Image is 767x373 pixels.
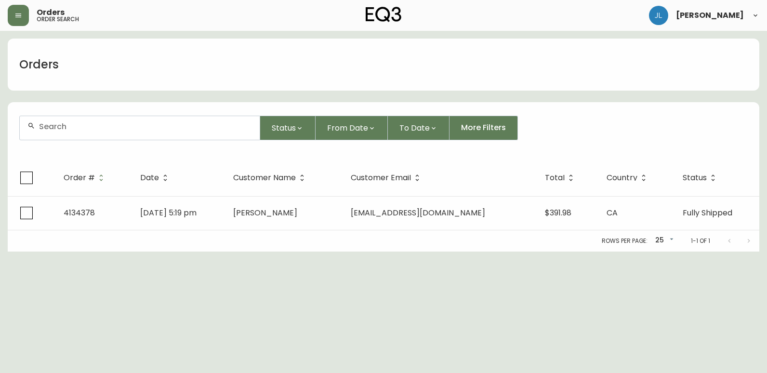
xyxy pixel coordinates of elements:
[607,207,618,218] span: CA
[450,116,518,140] button: More Filters
[683,207,732,218] span: Fully Shipped
[607,175,637,181] span: Country
[140,173,172,182] span: Date
[545,207,571,218] span: $391.98
[37,9,65,16] span: Orders
[316,116,388,140] button: From Date
[388,116,450,140] button: To Date
[140,175,159,181] span: Date
[327,122,368,134] span: From Date
[19,56,59,73] h1: Orders
[37,16,79,22] h5: order search
[39,122,252,131] input: Search
[399,122,430,134] span: To Date
[683,173,719,182] span: Status
[691,237,710,245] p: 1-1 of 1
[351,173,423,182] span: Customer Email
[351,207,485,218] span: [EMAIL_ADDRESS][DOMAIN_NAME]
[607,173,650,182] span: Country
[602,237,648,245] p: Rows per page:
[676,12,744,19] span: [PERSON_NAME]
[545,175,565,181] span: Total
[351,175,411,181] span: Customer Email
[683,175,707,181] span: Status
[651,233,675,249] div: 25
[233,207,297,218] span: [PERSON_NAME]
[64,207,95,218] span: 4134378
[64,175,95,181] span: Order #
[649,6,668,25] img: 1c9c23e2a847dab86f8017579b61559c
[233,175,296,181] span: Customer Name
[233,173,308,182] span: Customer Name
[272,122,296,134] span: Status
[461,122,506,133] span: More Filters
[260,116,316,140] button: Status
[140,207,197,218] span: [DATE] 5:19 pm
[545,173,577,182] span: Total
[366,7,401,22] img: logo
[64,173,107,182] span: Order #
